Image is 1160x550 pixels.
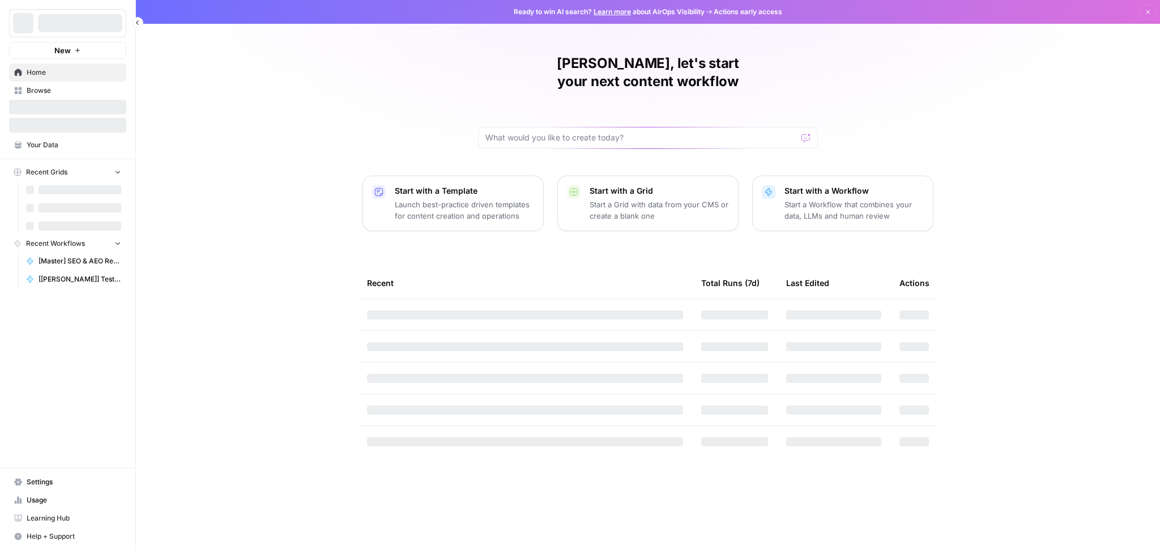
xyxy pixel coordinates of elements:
span: Actions early access [714,7,782,17]
span: Home [27,67,121,78]
button: New [9,42,126,59]
span: Settings [27,477,121,487]
div: Total Runs (7d) [701,267,760,299]
span: Recent Grids [26,167,67,177]
span: Ready to win AI search? about AirOps Visibility [514,7,705,17]
a: Learn more [594,7,631,16]
a: Usage [9,491,126,509]
div: Recent [367,267,683,299]
a: [[PERSON_NAME]] Testing [21,270,126,288]
a: Settings [9,473,126,491]
p: Start a Workflow that combines your data, LLMs and human review [784,199,924,221]
a: Home [9,63,126,82]
span: Browse [27,86,121,96]
button: Start with a GridStart a Grid with data from your CMS or create a blank one [557,176,739,231]
p: Start with a Grid [590,185,729,197]
a: Your Data [9,136,126,154]
div: Actions [899,267,929,299]
p: Start a Grid with data from your CMS or create a blank one [590,199,729,221]
button: Recent Grids [9,164,126,181]
span: [Master] SEO & AEO Refresh [39,256,121,266]
span: Usage [27,495,121,505]
h1: [PERSON_NAME], let's start your next content workflow [478,54,818,91]
span: [[PERSON_NAME]] Testing [39,274,121,284]
a: Learning Hub [9,509,126,527]
button: Help + Support [9,527,126,545]
span: Help + Support [27,531,121,542]
span: New [54,45,71,56]
span: Your Data [27,140,121,150]
input: What would you like to create today? [485,132,797,143]
button: Recent Workflows [9,235,126,252]
a: Browse [9,82,126,100]
span: Learning Hub [27,513,121,523]
a: [Master] SEO & AEO Refresh [21,252,126,270]
button: Start with a WorkflowStart a Workflow that combines your data, LLMs and human review [752,176,933,231]
p: Start with a Template [395,185,534,197]
span: Recent Workflows [26,238,85,249]
p: Start with a Workflow [784,185,924,197]
p: Launch best-practice driven templates for content creation and operations [395,199,534,221]
button: Start with a TemplateLaunch best-practice driven templates for content creation and operations [362,176,544,231]
div: Last Edited [786,267,829,299]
